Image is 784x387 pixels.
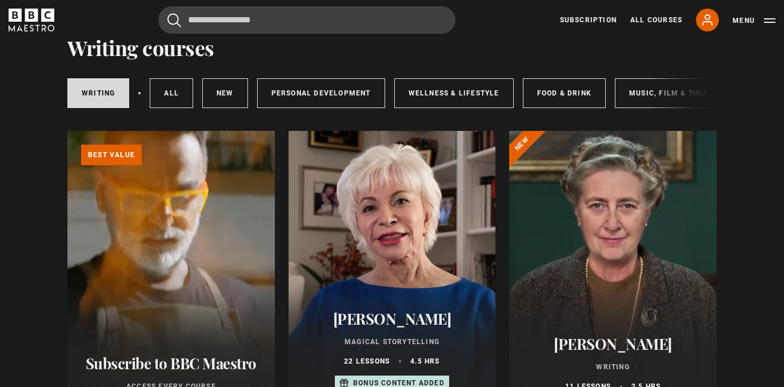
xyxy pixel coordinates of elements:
h1: Writing courses [67,35,214,59]
a: All Courses [630,15,682,25]
a: Food & Drink [523,78,606,108]
h2: [PERSON_NAME] [302,310,482,328]
a: Wellness & Lifestyle [394,78,514,108]
svg: BBC Maestro [9,9,54,31]
p: Best value [81,145,142,165]
p: Magical Storytelling [302,337,482,347]
button: Toggle navigation [733,15,775,26]
a: Music, Film & Theatre [615,78,737,108]
a: All [150,78,193,108]
button: Submit the search query [167,13,181,27]
p: Writing [523,362,703,372]
a: Personal Development [257,78,385,108]
a: New [202,78,248,108]
a: Writing [67,78,129,108]
p: 4.5 hrs [410,356,439,366]
p: 22 lessons [344,356,390,366]
a: Subscription [560,15,617,25]
h2: [PERSON_NAME] [523,335,703,353]
input: Search [158,6,455,34]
